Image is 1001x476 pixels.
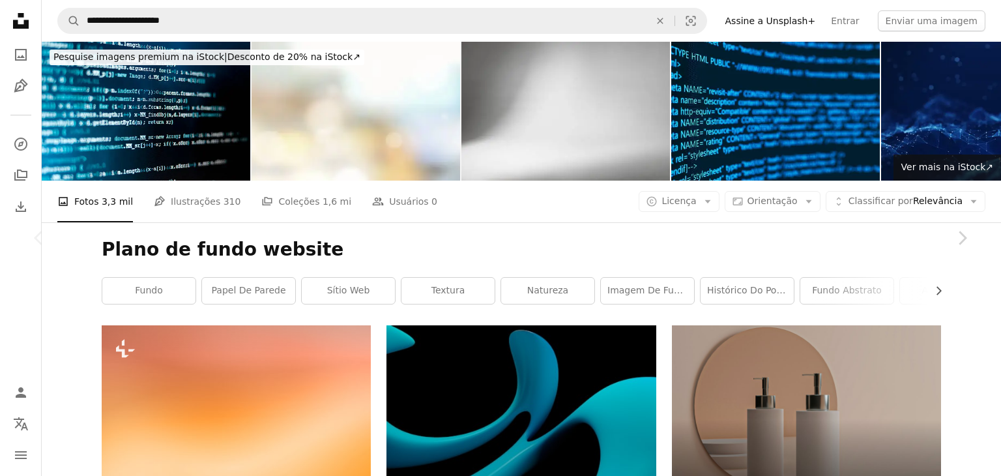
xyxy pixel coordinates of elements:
[900,278,993,304] a: ao ar livre
[372,181,437,222] a: Usuários 0
[401,278,495,304] a: textura
[58,8,80,33] button: Pesquise na Unsplash
[42,42,250,181] img: Código HTML
[8,162,34,188] a: Coleções
[8,42,34,68] a: Fotos
[671,42,880,181] img: Programação código-fonte na tela digital. Desenvolvedor de software e linguagem HTML de programaç...
[826,191,985,212] button: Classificar porRelevância
[202,278,295,304] a: papel de parede
[923,175,1001,301] a: Próximo
[8,442,34,468] button: Menu
[252,42,460,181] img: Banner web panorâmica turva abstrato
[323,194,351,209] span: 1,6 mi
[261,181,351,222] a: Coleções 1,6 mi
[823,10,867,31] a: Entrar
[747,196,798,206] span: Orientação
[57,8,707,34] form: Pesquise conteúdo visual em todo o site
[701,278,794,304] a: Histórico do portfólio
[718,10,824,31] a: Assine a Unsplash+
[431,194,437,209] span: 0
[601,278,694,304] a: imagem de fundo
[224,194,241,209] span: 310
[675,8,706,33] button: Pesquisa visual
[154,181,240,222] a: Ilustrações 310
[901,162,993,172] span: Ver mais na iStock ↗
[725,191,820,212] button: Orientação
[53,52,227,62] span: Pesquise imagens premium na iStock |
[646,8,675,33] button: Limpar
[893,155,1001,181] a: Ver mais na iStock↗
[42,42,372,73] a: Pesquise imagens premium na iStock|Desconto de 20% na iStock↗
[661,196,696,206] span: Licença
[461,42,670,181] img: Abstract white background
[800,278,893,304] a: fundo abstrato
[53,52,360,62] span: Desconto de 20% na iStock ↗
[8,411,34,437] button: Idioma
[501,278,594,304] a: natureza
[8,379,34,406] a: Entrar / Cadastrar-se
[102,278,196,304] a: fundo
[639,191,719,212] button: Licença
[102,238,941,261] h1: Plano de fundo website
[302,278,395,304] a: Sítio Web
[849,196,913,206] span: Classificar por
[8,131,34,157] a: Explorar
[8,73,34,99] a: Ilustrações
[878,10,985,31] button: Enviar uma imagem
[102,395,371,407] a: um fundo laranja e amarelo desfocado com uma borda branca
[849,195,963,208] span: Relevância
[386,395,656,407] a: um fundo preto com um design abstrato azul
